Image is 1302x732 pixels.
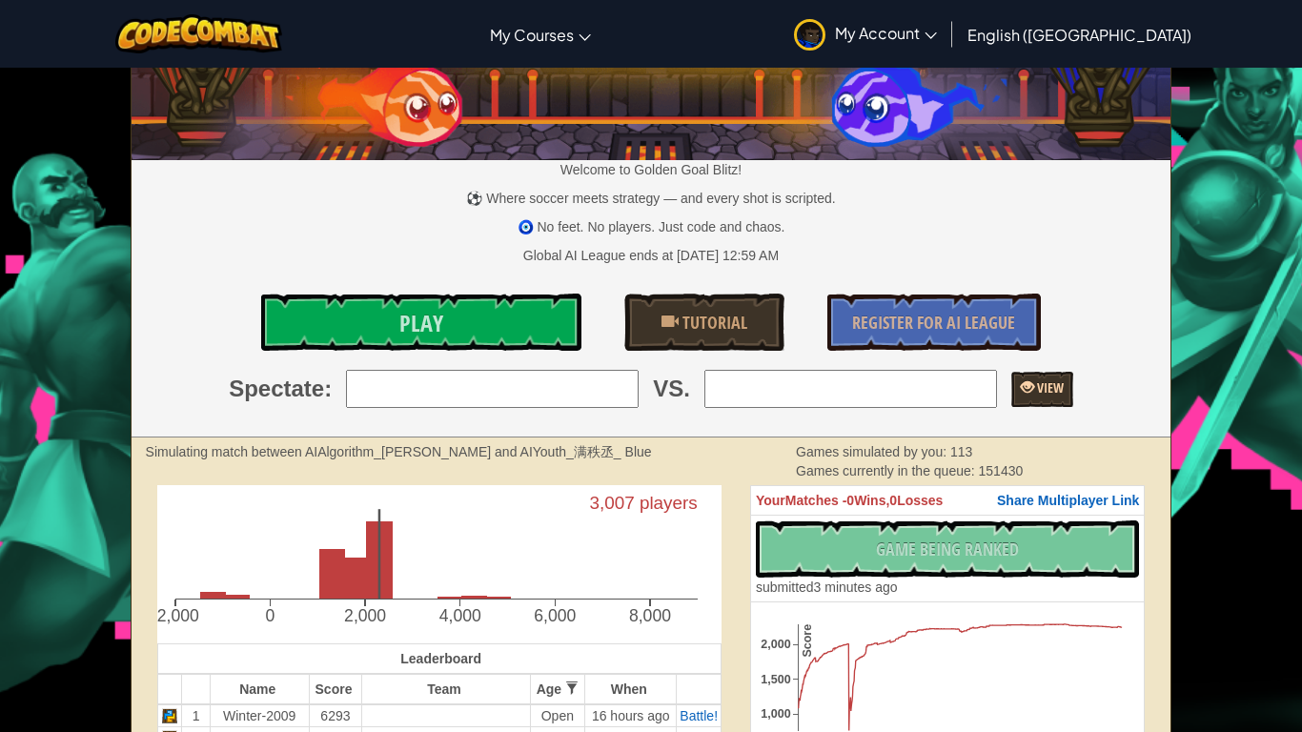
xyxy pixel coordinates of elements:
[589,494,697,514] text: 3,007 players
[1034,378,1064,396] span: View
[265,607,275,626] text: 0
[229,373,324,405] span: Spectate
[490,25,574,45] span: My Courses
[324,373,332,405] span: :
[801,624,814,658] text: Score
[958,9,1201,60] a: English ([GEOGRAPHIC_DATA])
[182,704,210,727] td: 1
[152,607,199,626] text: -2,000
[362,674,530,704] th: Team
[438,607,480,626] text: 4,000
[653,373,690,405] span: VS.
[309,674,362,704] th: Score
[796,463,978,478] span: Games currently in the queue:
[344,607,386,626] text: 2,000
[761,708,790,722] text: 1,000
[530,704,584,727] td: Open
[523,246,779,265] div: Global AI League ends at [DATE] 12:59 AM
[309,704,362,727] td: 6293
[950,444,972,459] span: 113
[534,607,576,626] text: 6,000
[132,160,1171,179] p: Welcome to Golden Goal Blitz!
[756,579,814,595] span: submitted
[967,25,1191,45] span: English ([GEOGRAPHIC_DATA])
[785,493,847,508] span: Matches -
[680,708,718,723] a: Battle!
[210,674,309,704] th: Name
[585,674,677,704] th: When
[897,493,943,508] span: Losses
[399,308,443,338] span: Play
[132,189,1171,208] p: ⚽ Where soccer meets strategy — and every shot is scripted.
[997,493,1139,508] span: Share Multiplayer Link
[761,673,790,686] text: 1,500
[756,493,785,508] span: Your
[115,14,282,53] img: CodeCombat logo
[761,639,790,652] text: 2,000
[400,651,481,666] span: Leaderboard
[835,23,937,43] span: My Account
[784,4,946,64] a: My Account
[854,493,889,508] span: Wins,
[750,486,1144,516] th: 0 0
[979,463,1024,478] span: 151430
[796,444,950,459] span: Games simulated by you:
[852,311,1015,335] span: Register for AI League
[624,294,784,351] a: Tutorial
[480,9,600,60] a: My Courses
[585,704,677,727] td: 16 hours ago
[827,294,1041,351] a: Register for AI League
[132,217,1171,236] p: 🧿 No feet. No players. Just code and chaos.
[794,19,825,51] img: avatar
[530,674,584,704] th: Age
[756,578,898,597] div: 3 minutes ago
[146,444,652,459] strong: Simulating match between AIAlgorithm_[PERSON_NAME] and AIYouth_满秩丞_ Blue
[629,607,671,626] text: 8,000
[679,311,747,335] span: Tutorial
[210,704,309,727] td: Winter-2009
